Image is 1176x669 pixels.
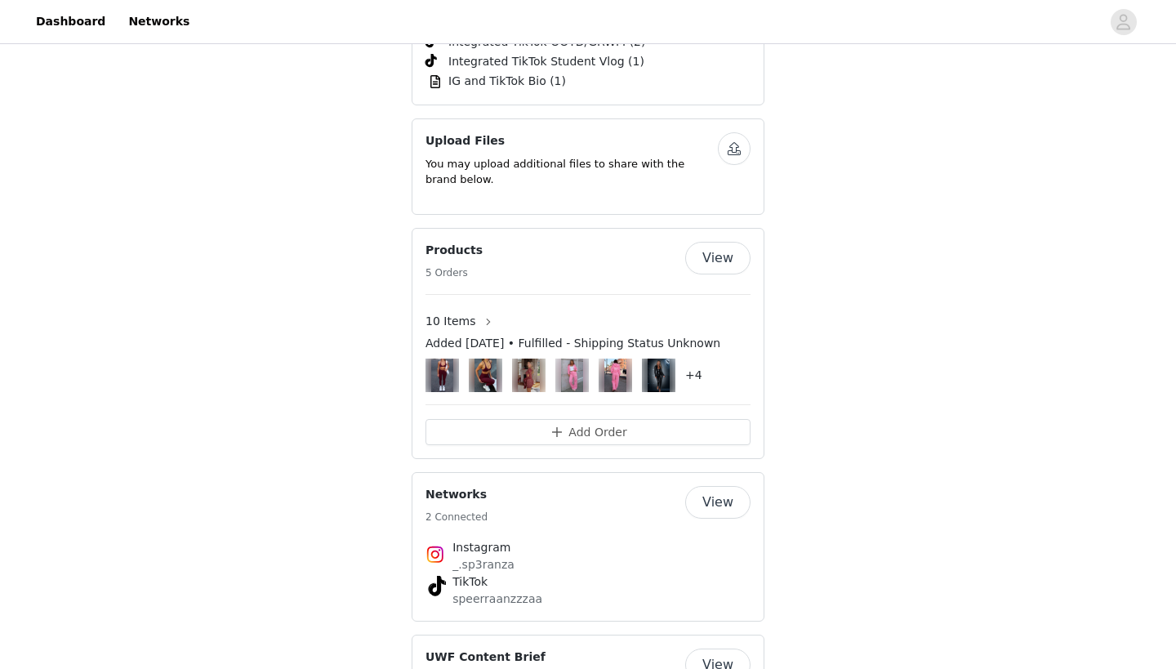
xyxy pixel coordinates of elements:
img: Offstage Wide Leg Sweatpants Bubblegum [561,359,583,392]
img: Naughty Or Nice Long Sleeve Lace Mini Dress Burgundy [518,359,540,392]
img: Image Background Blur [642,355,675,396]
p: speerraanzzzaa [452,591,724,608]
img: Image Background Blur [425,355,459,396]
img: Image Background Blur [469,355,502,396]
h4: Products [425,242,483,259]
h4: Upload Files [425,132,718,149]
span: IG and TikTok Bio (1) [448,73,566,90]
span: Integrated TikTok Student Vlog (1) [448,53,644,70]
h5: 5 Orders [425,265,483,280]
h5: 2 Connected [425,510,488,524]
button: View [685,486,751,519]
img: Image Background Blur [555,355,589,396]
h4: +4 [685,367,702,384]
img: Instagram Icon [425,545,445,564]
h4: TikTok [452,573,724,591]
h4: Instagram [452,539,724,556]
img: High Definition Sports Bra Merlot [474,359,497,392]
button: Add Order [425,419,751,445]
h4: Networks [425,486,488,503]
div: avatar [1116,9,1131,35]
a: Dashboard [26,3,115,40]
button: View [685,242,751,274]
img: Image Background Blur [599,355,632,396]
img: Offstage Cropped Zip Hoodie Bubblegum [604,359,626,392]
span: 10 Items [425,313,475,330]
div: Networks [412,472,764,622]
h4: UWF Content Brief [425,649,546,666]
img: Stealth Mode Jumpsuit Black [648,359,670,392]
p: You may upload additional files to share with the brand below. [425,156,718,188]
img: Go Getter High Waisted Leggings Merlot [431,359,453,392]
span: Added [DATE] • Fulfilled - Shipping Status Unknown [425,335,720,352]
a: Networks [118,3,199,40]
p: _.sp3ranza [452,556,724,573]
img: Image Background Blur [512,355,546,396]
div: Products [412,228,764,459]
